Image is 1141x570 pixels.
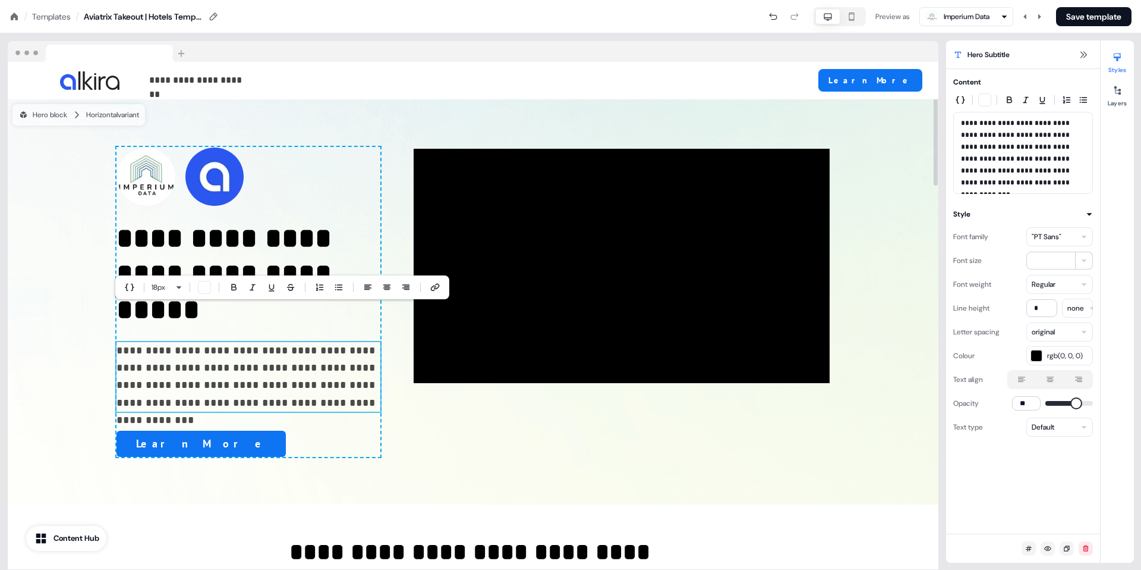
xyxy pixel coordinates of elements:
div: Font size [953,251,982,270]
div: Style [953,208,970,220]
span: rgb(0, 0, 0) [1047,350,1089,362]
div: Content Hub [53,533,99,544]
div: original [1032,326,1055,338]
button: Imperium Data [919,7,1013,26]
div: Preview as [875,11,910,23]
div: Hero block [18,109,67,121]
div: Imperium Data [944,11,989,23]
div: Letter spacing [953,322,1000,342]
button: Style [953,208,1093,220]
button: "PT Sans" [1026,227,1093,246]
span: Hero Subtitle [967,49,1010,61]
div: Learn More [116,431,380,457]
div: Default [1032,421,1054,433]
button: Save template [1056,7,1131,26]
img: Browser topbar [8,41,190,62]
div: Horizontal variant [86,109,139,121]
div: Line height [953,299,989,318]
button: Learn More [116,431,286,457]
button: rgb(0, 0, 0) [1026,346,1093,365]
span: 18 px [152,281,165,293]
button: Layers [1101,81,1134,107]
a: Templates [32,11,71,23]
div: Font family [953,227,988,246]
div: none [1067,302,1084,314]
div: Regular [1032,278,1055,290]
div: Text align [953,370,983,389]
div: Content [953,76,981,88]
div: Colour [953,346,975,365]
button: Styles [1101,48,1134,74]
div: Aviatrix Takeout | Hotels Template [84,11,203,23]
div: Font weight [953,275,991,294]
button: 18px [147,280,175,295]
div: / [24,10,27,23]
button: Learn More [818,69,922,92]
div: Text type [953,418,983,437]
img: Image [60,71,119,90]
div: "PT Sans" [1032,231,1061,243]
button: Content Hub [26,526,106,551]
div: / [75,10,79,23]
div: Opacity [953,394,979,413]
